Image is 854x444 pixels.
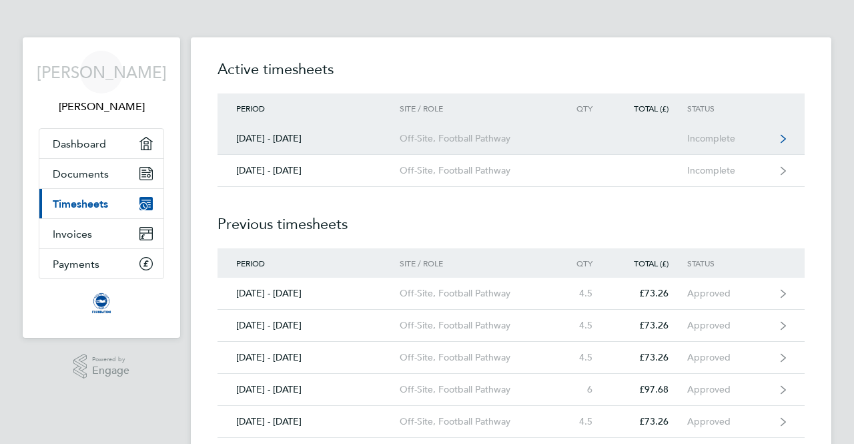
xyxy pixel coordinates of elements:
[552,288,611,299] div: 4.5
[236,258,265,268] span: Period
[218,352,400,363] div: [DATE] - [DATE]
[53,138,106,150] span: Dashboard
[92,354,129,365] span: Powered by
[687,384,769,395] div: Approved
[400,133,552,144] div: Off-Site, Football Pathway
[400,416,552,427] div: Off-Site, Football Pathway
[39,219,163,248] a: Invoices
[611,103,687,113] div: Total (£)
[53,258,99,270] span: Payments
[218,384,400,395] div: [DATE] - [DATE]
[23,37,180,338] nav: Main navigation
[39,99,164,115] span: Josh Allcorn
[53,198,108,210] span: Timesheets
[218,133,400,144] div: [DATE] - [DATE]
[400,288,552,299] div: Off-Site, Football Pathway
[552,384,611,395] div: 6
[218,155,805,187] a: [DATE] - [DATE]Off-Site, Football PathwayIncomplete
[218,59,805,93] h2: Active timesheets
[400,103,552,113] div: Site / Role
[37,63,167,81] span: [PERSON_NAME]
[611,416,687,427] div: £73.26
[552,416,611,427] div: 4.5
[687,258,769,268] div: Status
[218,374,805,406] a: [DATE] - [DATE]Off-Site, Football Pathway6£97.68Approved
[218,416,400,427] div: [DATE] - [DATE]
[611,384,687,395] div: £97.68
[53,168,109,180] span: Documents
[687,103,769,113] div: Status
[687,352,769,363] div: Approved
[687,165,769,176] div: Incomplete
[552,320,611,331] div: 4.5
[400,320,552,331] div: Off-Site, Football Pathway
[73,354,130,379] a: Powered byEngage
[611,320,687,331] div: £73.26
[687,133,769,144] div: Incomplete
[218,123,805,155] a: [DATE] - [DATE]Off-Site, Football PathwayIncomplete
[218,187,805,248] h2: Previous timesheets
[39,129,163,158] a: Dashboard
[687,416,769,427] div: Approved
[39,51,164,115] a: [PERSON_NAME][PERSON_NAME]
[218,288,400,299] div: [DATE] - [DATE]
[39,249,163,278] a: Payments
[218,320,400,331] div: [DATE] - [DATE]
[91,292,112,314] img: albioninthecommunity-logo-retina.png
[611,288,687,299] div: £73.26
[39,159,163,188] a: Documents
[53,228,92,240] span: Invoices
[218,406,805,438] a: [DATE] - [DATE]Off-Site, Football Pathway4.5£73.26Approved
[552,103,611,113] div: Qty
[236,103,265,114] span: Period
[611,352,687,363] div: £73.26
[552,258,611,268] div: Qty
[218,278,805,310] a: [DATE] - [DATE]Off-Site, Football Pathway4.5£73.26Approved
[92,365,129,377] span: Engage
[218,165,400,176] div: [DATE] - [DATE]
[400,352,552,363] div: Off-Site, Football Pathway
[611,258,687,268] div: Total (£)
[218,310,805,342] a: [DATE] - [DATE]Off-Site, Football Pathway4.5£73.26Approved
[39,292,164,314] a: Go to home page
[687,288,769,299] div: Approved
[400,384,552,395] div: Off-Site, Football Pathway
[552,352,611,363] div: 4.5
[218,342,805,374] a: [DATE] - [DATE]Off-Site, Football Pathway4.5£73.26Approved
[39,189,163,218] a: Timesheets
[400,165,552,176] div: Off-Site, Football Pathway
[400,258,552,268] div: Site / Role
[687,320,769,331] div: Approved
